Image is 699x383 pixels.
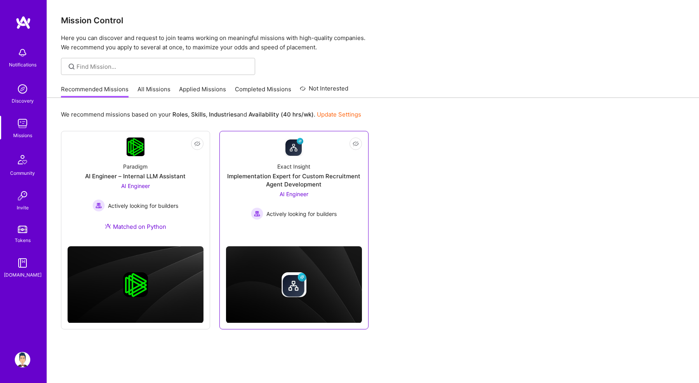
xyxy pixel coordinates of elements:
div: Tokens [15,236,31,244]
div: Invite [17,204,29,212]
a: Completed Missions [235,85,291,98]
h3: Mission Control [61,16,685,25]
img: Company logo [123,272,148,297]
a: Company LogoExact InsightImplementation Expert for Custom Recruitment Agent DevelopmentAI Enginee... [226,138,362,227]
img: cover [226,246,362,323]
img: Actively looking for builders [251,207,263,220]
b: Skills [191,111,206,118]
img: guide book [15,255,30,271]
a: Applied Missions [179,85,226,98]
a: All Missions [137,85,170,98]
img: Company Logo [127,138,145,156]
div: Paradigm [123,162,148,171]
div: [DOMAIN_NAME] [4,271,42,279]
div: Notifications [9,61,37,69]
div: Missions [13,131,32,139]
b: Availability (40 hrs/wk) [249,111,314,118]
img: logo [16,16,31,30]
div: Implementation Expert for Custom Recruitment Agent Development [226,172,362,188]
a: Not Interested [300,84,348,98]
img: Company logo [282,272,306,297]
img: teamwork [15,116,30,131]
b: Roles [172,111,188,118]
img: discovery [15,81,30,97]
img: bell [15,45,30,61]
b: Industries [209,111,237,118]
span: Actively looking for builders [266,210,337,218]
img: tokens [18,226,27,233]
a: Company LogoParadigmAI Engineer – Internal LLM AssistantAI Engineer Actively looking for builders... [68,138,203,240]
i: icon EyeClosed [353,141,359,147]
div: AI Engineer – Internal LLM Assistant [85,172,186,180]
i: icon EyeClosed [194,141,200,147]
img: Actively looking for builders [92,199,105,212]
div: Exact Insight [277,162,310,171]
p: Here you can discover and request to join teams working on meaningful missions with high-quality ... [61,33,685,52]
img: Ateam Purple Icon [105,223,111,229]
i: icon SearchGrey [67,62,76,71]
span: AI Engineer [121,183,150,189]
img: Invite [15,188,30,204]
span: AI Engineer [280,191,308,197]
a: User Avatar [13,352,32,367]
img: Company Logo [285,138,303,156]
a: Recommended Missions [61,85,129,98]
div: Discovery [12,97,34,105]
a: Update Settings [317,111,361,118]
span: Actively looking for builders [108,202,178,210]
div: Matched on Python [105,223,166,231]
input: Find Mission... [77,63,249,71]
div: Community [10,169,35,177]
img: User Avatar [15,352,30,367]
p: We recommend missions based on your , , and . [61,110,361,118]
img: Community [13,150,32,169]
img: cover [68,246,203,323]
